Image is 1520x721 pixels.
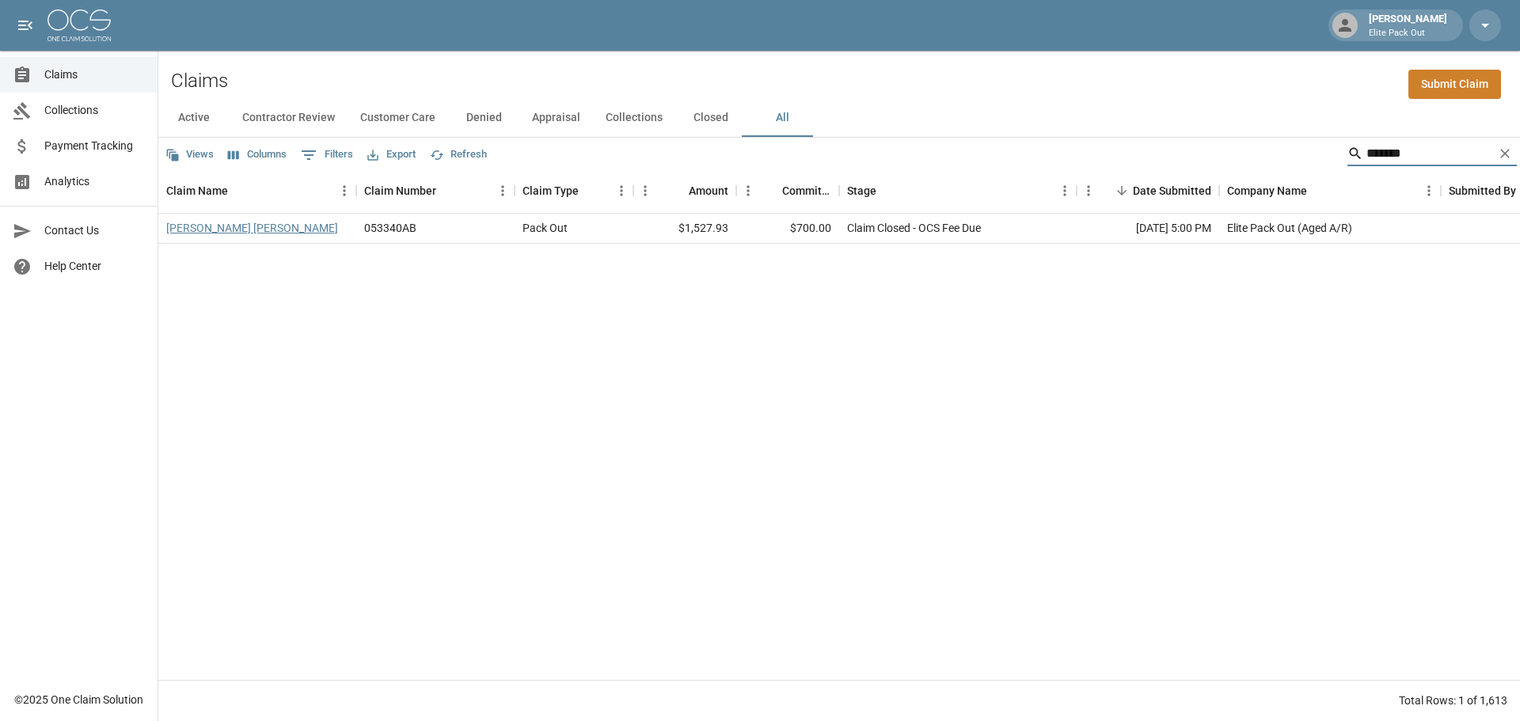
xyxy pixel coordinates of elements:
div: $700.00 [736,214,839,244]
button: Refresh [426,142,491,167]
div: dynamic tabs [158,99,1520,137]
button: Sort [1111,180,1133,202]
div: Company Name [1219,169,1441,213]
span: Help Center [44,258,145,275]
button: Menu [491,179,515,203]
button: Sort [228,180,250,202]
button: Contractor Review [230,99,348,137]
div: Committed Amount [736,169,839,213]
div: [PERSON_NAME] [1362,11,1453,40]
button: Closed [675,99,747,137]
div: $1,527.93 [633,214,736,244]
div: Submitted By [1449,169,1516,213]
div: Amount [689,169,728,213]
button: Menu [610,179,633,203]
button: Select columns [224,142,291,167]
div: © 2025 One Claim Solution [14,692,143,708]
span: Contact Us [44,222,145,239]
div: Date Submitted [1077,169,1219,213]
button: Clear [1493,142,1517,165]
button: Active [158,99,230,137]
button: Views [161,142,218,167]
button: Sort [436,180,458,202]
div: Total Rows: 1 of 1,613 [1399,693,1507,708]
div: Claim Type [522,169,579,213]
button: Sort [667,180,689,202]
div: Company Name [1227,169,1307,213]
button: Sort [876,180,899,202]
button: Sort [1307,180,1329,202]
div: Search [1347,141,1517,169]
button: Show filters [297,142,357,168]
span: Payment Tracking [44,138,145,154]
button: Sort [760,180,782,202]
div: Elite Pack Out (Aged A/R) [1227,220,1352,236]
button: All [747,99,818,137]
button: Menu [1417,179,1441,203]
div: Stage [847,169,876,213]
span: Analytics [44,173,145,190]
button: Menu [1077,179,1100,203]
button: Menu [1053,179,1077,203]
button: Customer Care [348,99,448,137]
div: Amount [633,169,736,213]
div: Claim Number [356,169,515,213]
button: Denied [448,99,519,137]
button: Export [363,142,420,167]
div: Claim Name [166,169,228,213]
img: ocs-logo-white-transparent.png [47,9,111,41]
button: Sort [579,180,601,202]
div: Committed Amount [782,169,831,213]
div: Date Submitted [1133,169,1211,213]
span: Collections [44,102,145,119]
button: Menu [736,179,760,203]
button: Menu [633,179,657,203]
div: Claim Closed - OCS Fee Due [847,220,981,236]
div: 053340AB [364,220,416,236]
button: Collections [593,99,675,137]
a: Submit Claim [1408,70,1501,99]
h2: Claims [171,70,228,93]
a: [PERSON_NAME] [PERSON_NAME] [166,220,338,236]
p: Elite Pack Out [1369,27,1447,40]
span: Claims [44,66,145,83]
div: Pack Out [522,220,568,236]
div: Claim Type [515,169,633,213]
div: Stage [839,169,1077,213]
button: Appraisal [519,99,593,137]
div: Claim Number [364,169,436,213]
div: Claim Name [158,169,356,213]
button: Menu [332,179,356,203]
div: [DATE] 5:00 PM [1077,214,1219,244]
button: open drawer [9,9,41,41]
